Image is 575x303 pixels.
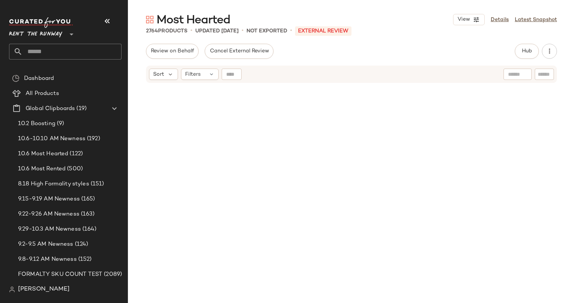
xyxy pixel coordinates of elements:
span: Rent the Runway [9,26,62,39]
span: (163) [79,210,95,219]
p: Not Exported [246,27,287,35]
span: 8.18 High Formality styles [18,180,89,188]
button: Cancel External Review [205,44,273,59]
span: 10.6-10.10 AM Newness [18,135,85,143]
button: Review on Behalf [146,44,199,59]
button: View [453,14,485,25]
span: (124) [73,240,88,249]
span: 9.22-9.26 AM Newness [18,210,79,219]
span: Review on Behalf [151,48,194,54]
span: Cancel External Review [209,48,269,54]
img: svg%3e [146,16,154,23]
span: Filters [185,70,201,78]
span: Global Clipboards [26,104,75,113]
a: Details [491,16,509,24]
span: 9.15-9.19 AM Newness [18,195,80,204]
div: Products [146,27,187,35]
span: [PERSON_NAME] [18,285,70,294]
p: updated [DATE] [195,27,239,35]
span: • [190,26,192,35]
span: (2089) [102,270,122,279]
span: 9.29-10.3 AM Newness [18,225,81,234]
img: cfy_white_logo.C9jOOHJF.svg [9,17,73,28]
span: (122) [68,150,83,158]
span: 2764 [146,28,158,34]
span: Dashboard [24,74,54,83]
span: 10.2 Boosting [18,119,55,128]
span: 9.8-9.12 AM Newness [18,255,77,264]
span: (500) [65,165,83,173]
span: (19) [75,104,87,113]
span: Hub [522,48,532,54]
span: View [457,17,470,23]
p: External REVIEW [295,26,351,36]
span: 9.2-9.5 AM Newness [18,240,73,249]
span: (165) [80,195,95,204]
img: svg%3e [9,286,15,292]
span: (192) [85,135,100,143]
span: • [242,26,243,35]
span: Sort [153,70,164,78]
span: FORMALTY SKU COUNT TEST [18,270,102,279]
span: (151) [89,180,104,188]
img: svg%3e [12,75,20,82]
span: • [290,26,292,35]
span: (9) [55,119,64,128]
span: 10.6 Most Hearted [18,150,68,158]
span: (152) [77,255,92,264]
a: Latest Snapshot [515,16,557,24]
span: Most Hearted [157,13,230,28]
button: Hub [515,44,539,59]
span: 10.6 Most Rented [18,165,65,173]
span: (164) [81,225,97,234]
span: All Products [26,89,59,98]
